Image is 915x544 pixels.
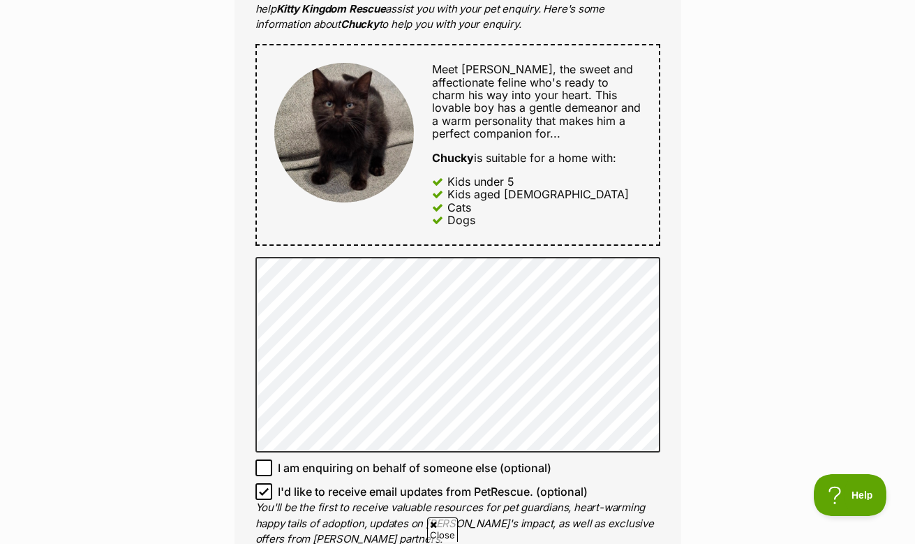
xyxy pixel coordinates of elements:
[432,152,641,164] div: is suitable for a home with:
[814,474,887,516] iframe: Help Scout Beacon - Open
[447,214,475,226] div: Dogs
[278,483,588,500] span: I'd like to receive email updates from PetRescue. (optional)
[341,17,379,31] strong: Chucky
[432,151,474,165] strong: Chucky
[278,460,551,476] span: I am enquiring on behalf of someone else (optional)
[432,62,641,140] span: Meet [PERSON_NAME], the sweet and affectionate feline who's ready to charm his way into your hear...
[447,201,471,214] div: Cats
[276,2,386,15] strong: Kitty Kingdom Rescue
[447,188,629,200] div: Kids aged [DEMOGRAPHIC_DATA]
[447,175,514,188] div: Kids under 5
[427,517,458,542] span: Close
[274,63,414,203] img: Chucky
